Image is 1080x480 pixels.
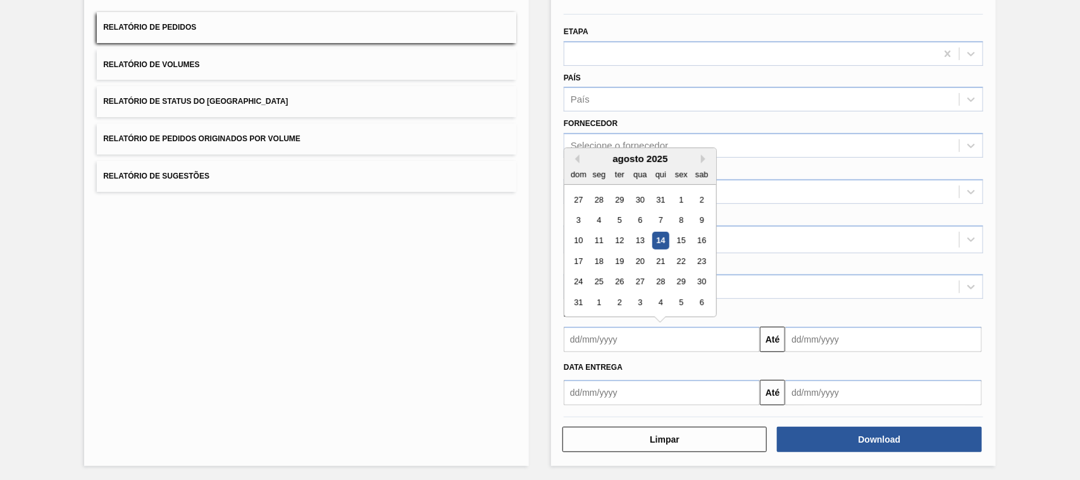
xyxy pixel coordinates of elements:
div: Choose quinta-feira, 14 de agosto de 2025 [652,232,669,249]
div: agosto 2025 [564,153,716,164]
div: Choose segunda-feira, 18 de agosto de 2025 [591,253,608,270]
div: Choose sexta-feira, 5 de setembro de 2025 [673,294,690,311]
div: Choose domingo, 17 de agosto de 2025 [570,253,587,270]
button: Até [760,327,785,352]
button: Next Month [701,155,710,163]
div: Selecione o fornecedor [571,141,668,151]
div: Choose quinta-feira, 21 de agosto de 2025 [652,253,669,270]
div: Choose domingo, 27 de julho de 2025 [570,191,587,208]
button: Até [760,380,785,405]
div: qua [631,166,649,183]
button: Relatório de Sugestões [97,161,516,192]
div: dom [570,166,587,183]
div: Choose domingo, 3 de agosto de 2025 [570,212,587,229]
label: País [564,73,581,82]
div: País [571,94,590,105]
div: Choose quarta-feira, 3 de setembro de 2025 [631,294,649,311]
div: Choose terça-feira, 29 de julho de 2025 [611,191,628,208]
input: dd/mm/yyyy [785,380,981,405]
div: Choose sábado, 6 de setembro de 2025 [693,294,711,311]
div: Choose quarta-feira, 30 de julho de 2025 [631,191,649,208]
div: Choose domingo, 24 de agosto de 2025 [570,274,587,291]
div: Choose domingo, 31 de agosto de 2025 [570,294,587,311]
div: Choose quarta-feira, 20 de agosto de 2025 [631,253,649,270]
div: Choose sábado, 30 de agosto de 2025 [693,274,711,291]
button: Relatório de Pedidos Originados por Volume [97,123,516,155]
div: Choose sábado, 16 de agosto de 2025 [693,232,711,249]
div: Choose sábado, 9 de agosto de 2025 [693,212,711,229]
div: Choose terça-feira, 26 de agosto de 2025 [611,274,628,291]
input: dd/mm/yyyy [564,327,760,352]
div: Choose quinta-feira, 28 de agosto de 2025 [652,274,669,291]
label: Fornecedor [564,119,618,128]
button: Previous Month [571,155,580,163]
div: Choose segunda-feira, 28 de julho de 2025 [591,191,608,208]
span: Relatório de Volumes [103,60,199,69]
label: Etapa [564,27,588,36]
button: Relatório de Status do [GEOGRAPHIC_DATA] [97,86,516,117]
div: Choose quarta-feira, 6 de agosto de 2025 [631,212,649,229]
input: dd/mm/yyyy [785,327,981,352]
button: Limpar [562,427,767,452]
input: dd/mm/yyyy [564,380,760,405]
div: Choose domingo, 10 de agosto de 2025 [570,232,587,249]
button: Relatório de Pedidos [97,12,516,43]
span: Relatório de Pedidos [103,23,196,32]
div: month 2025-08 [568,189,712,313]
div: Choose sábado, 23 de agosto de 2025 [693,253,711,270]
div: seg [591,166,608,183]
div: Choose terça-feira, 5 de agosto de 2025 [611,212,628,229]
div: Choose quarta-feira, 27 de agosto de 2025 [631,274,649,291]
div: ter [611,166,628,183]
span: Relatório de Pedidos Originados por Volume [103,134,301,143]
div: Choose sexta-feira, 15 de agosto de 2025 [673,232,690,249]
span: Data entrega [564,363,623,372]
div: Choose sexta-feira, 1 de agosto de 2025 [673,191,690,208]
div: Choose segunda-feira, 25 de agosto de 2025 [591,274,608,291]
div: Choose quinta-feira, 7 de agosto de 2025 [652,212,669,229]
div: Choose segunda-feira, 1 de setembro de 2025 [591,294,608,311]
button: Download [777,427,981,452]
div: Choose segunda-feira, 4 de agosto de 2025 [591,212,608,229]
div: Choose segunda-feira, 11 de agosto de 2025 [591,232,608,249]
div: Choose sexta-feira, 29 de agosto de 2025 [673,274,690,291]
div: Choose quinta-feira, 31 de julho de 2025 [652,191,669,208]
div: qui [652,166,669,183]
div: Choose terça-feira, 12 de agosto de 2025 [611,232,628,249]
div: Choose sexta-feira, 22 de agosto de 2025 [673,253,690,270]
button: Relatório de Volumes [97,49,516,80]
span: Relatório de Sugestões [103,172,209,180]
div: sex [673,166,690,183]
div: Choose terça-feira, 19 de agosto de 2025 [611,253,628,270]
div: Choose sexta-feira, 8 de agosto de 2025 [673,212,690,229]
div: Choose quinta-feira, 4 de setembro de 2025 [652,294,669,311]
div: Choose quarta-feira, 13 de agosto de 2025 [631,232,649,249]
div: Choose sábado, 2 de agosto de 2025 [693,191,711,208]
div: sab [693,166,711,183]
div: Choose terça-feira, 2 de setembro de 2025 [611,294,628,311]
span: Relatório de Status do [GEOGRAPHIC_DATA] [103,97,288,106]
